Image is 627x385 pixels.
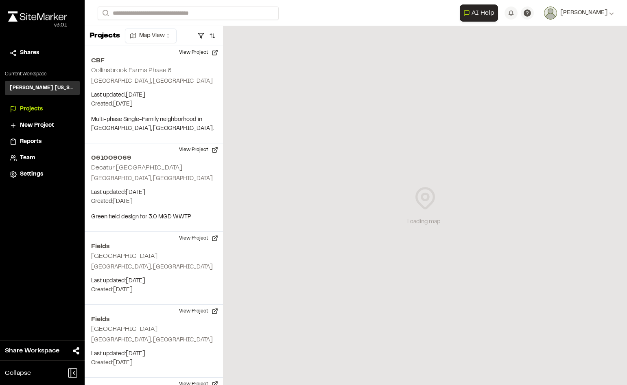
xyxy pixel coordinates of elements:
[5,70,80,78] p: Current Workspace
[10,170,75,179] a: Settings
[10,137,75,146] a: Reports
[174,46,223,59] button: View Project
[91,174,216,183] p: [GEOGRAPHIC_DATA], [GEOGRAPHIC_DATA]
[20,170,43,179] span: Settings
[544,7,614,20] button: [PERSON_NAME]
[91,56,216,66] h2: CBF
[10,154,75,163] a: Team
[544,7,557,20] img: User
[91,315,216,324] h2: Fields
[460,4,501,22] div: Open AI Assistant
[91,188,216,197] p: Last updated: [DATE]
[91,100,216,109] p: Created: [DATE]
[472,8,494,18] span: AI Help
[91,68,172,73] h2: Collinsbrook Farms Phase 6
[8,11,67,22] img: rebrand.png
[91,165,182,171] h2: Decatur [GEOGRAPHIC_DATA]
[560,9,607,18] span: [PERSON_NAME]
[91,336,216,345] p: [GEOGRAPHIC_DATA], [GEOGRAPHIC_DATA]
[91,286,216,295] p: Created: [DATE]
[20,105,43,114] span: Projects
[10,105,75,114] a: Projects
[174,305,223,318] button: View Project
[20,154,35,163] span: Team
[91,326,157,332] h2: [GEOGRAPHIC_DATA]
[407,218,443,227] div: Loading map...
[174,232,223,245] button: View Project
[91,242,216,251] h2: Fields
[5,346,59,356] span: Share Workspace
[90,31,120,42] p: Projects
[91,77,216,86] p: [GEOGRAPHIC_DATA], [GEOGRAPHIC_DATA]
[98,7,112,20] button: Search
[91,197,216,206] p: Created: [DATE]
[10,84,75,92] h3: [PERSON_NAME] [US_STATE]
[20,48,39,57] span: Shares
[460,4,498,22] button: Open AI Assistant
[91,359,216,367] p: Created: [DATE]
[91,350,216,359] p: Last updated: [DATE]
[5,368,31,378] span: Collapse
[20,137,42,146] span: Reports
[20,121,54,130] span: New Project
[174,143,223,156] button: View Project
[91,91,216,100] p: Last updated: [DATE]
[91,277,216,286] p: Last updated: [DATE]
[91,153,216,163] h2: 061009069
[10,48,75,57] a: Shares
[91,213,216,222] p: Green field design for 3.0 MGD WWTP
[91,253,157,259] h2: [GEOGRAPHIC_DATA]
[10,121,75,130] a: New Project
[8,22,67,29] div: Oh geez...please don't...
[91,115,216,133] p: Multi-phase Single-Family neighborhood in [GEOGRAPHIC_DATA], [GEOGRAPHIC_DATA].
[91,263,216,272] p: [GEOGRAPHIC_DATA], [GEOGRAPHIC_DATA]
